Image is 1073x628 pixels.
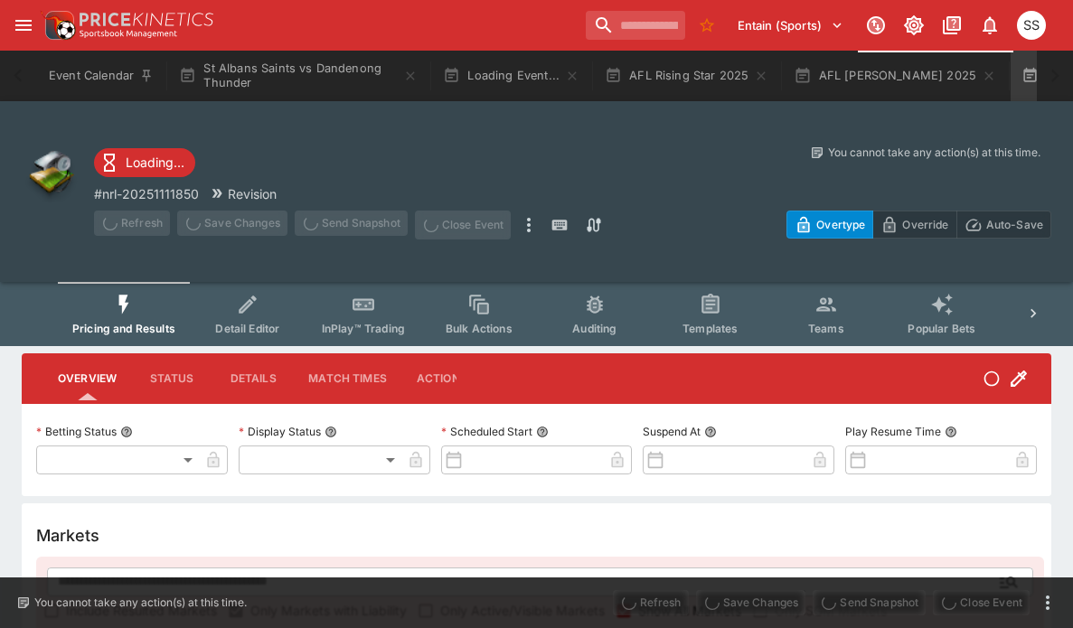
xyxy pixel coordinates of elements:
[993,566,1025,598] button: Open
[322,322,405,335] span: InPlay™ Trading
[783,51,1007,101] button: AFL [PERSON_NAME] 2025
[1037,592,1059,614] button: more
[80,13,213,26] img: PriceKinetics
[43,357,131,400] button: Overview
[786,211,1051,239] div: Start From
[22,145,80,202] img: other.png
[860,9,892,42] button: Connected to PK
[294,357,401,400] button: Match Times
[945,426,957,438] button: Play Resume Time
[120,426,133,438] button: Betting Status
[845,424,941,439] p: Play Resume Time
[40,7,76,43] img: PriceKinetics Logo
[872,211,956,239] button: Override
[902,215,948,234] p: Override
[643,424,701,439] p: Suspend At
[518,211,540,239] button: more
[212,357,294,400] button: Details
[816,215,865,234] p: Overtype
[908,322,975,335] span: Popular Bets
[432,51,590,101] button: Loading Event...
[986,215,1043,234] p: Auto-Save
[38,51,165,101] button: Event Calendar
[594,51,779,101] button: AFL Rising Star 2025
[168,51,428,101] button: St Albans Saints vs Dandenong Thunder
[215,322,279,335] span: Detail Editor
[936,9,968,42] button: Documentation
[704,426,717,438] button: Suspend At
[239,424,321,439] p: Display Status
[828,145,1040,161] p: You cannot take any action(s) at this time.
[1017,11,1046,40] div: Sam Somerville
[58,282,1015,346] div: Event type filters
[36,424,117,439] p: Betting Status
[80,30,177,38] img: Sportsbook Management
[441,424,532,439] p: Scheduled Start
[34,595,247,611] p: You cannot take any action(s) at this time.
[692,11,721,40] button: No Bookmarks
[727,11,854,40] button: Select Tenant
[446,322,513,335] span: Bulk Actions
[94,184,199,203] p: Copy To Clipboard
[536,426,549,438] button: Scheduled Start
[7,9,40,42] button: open drawer
[72,322,175,335] span: Pricing and Results
[586,11,685,40] input: search
[126,153,184,172] p: Loading...
[682,322,738,335] span: Templates
[572,322,617,335] span: Auditing
[1012,5,1051,45] button: Sam Somerville
[325,426,337,438] button: Display Status
[401,357,483,400] button: Actions
[956,211,1051,239] button: Auto-Save
[786,211,873,239] button: Overtype
[228,184,277,203] p: Revision
[36,525,99,546] h5: Markets
[898,9,930,42] button: Toggle light/dark mode
[808,322,844,335] span: Teams
[131,357,212,400] button: Status
[974,9,1006,42] button: Notifications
